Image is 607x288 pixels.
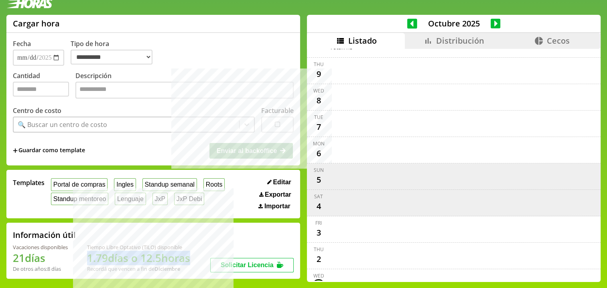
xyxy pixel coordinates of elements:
[13,244,68,251] div: Vacaciones disponibles
[210,258,294,272] button: Solicitar Licencia
[142,178,197,191] button: Standup semanal
[313,140,325,147] div: Mon
[13,146,18,155] span: +
[87,244,190,251] div: Tiempo Libre Optativo (TiLO) disponible
[314,246,324,253] div: Thu
[71,39,159,66] label: Tipo de hora
[13,82,69,97] input: Cantidad
[203,178,225,191] button: Roots
[307,49,601,281] div: scrollable content
[264,203,290,210] span: Importar
[257,191,294,199] button: Exportar
[174,193,204,205] button: JxP Debi
[312,253,325,266] div: 2
[13,178,45,187] span: Templates
[313,272,324,279] div: Wed
[13,106,61,115] label: Centro de costo
[312,173,325,186] div: 5
[315,220,322,226] div: Fri
[13,39,31,48] label: Fecha
[265,191,291,198] span: Exportar
[115,193,146,205] button: Lenguaje
[87,251,190,265] h1: 1.79 días o 12.5 horas
[13,146,85,155] span: +Guardar como template
[13,18,60,29] h1: Cargar hora
[312,121,325,133] div: 7
[261,106,294,115] label: Facturable
[417,18,491,29] span: Octubre 2025
[314,114,323,121] div: Tue
[547,35,570,46] span: Cecos
[152,193,168,205] button: JxP
[436,35,484,46] span: Distribución
[13,265,68,272] div: De otros años: 8 días
[314,167,324,173] div: Sun
[154,265,180,272] b: Diciembre
[13,71,75,101] label: Cantidad
[312,226,325,239] div: 3
[71,50,152,64] select: Tipo de hora
[348,35,377,46] span: Listado
[114,178,136,191] button: Ingles
[273,179,291,186] span: Editar
[312,94,325,107] div: 8
[13,251,68,265] h1: 21 días
[75,71,294,101] label: Descripción
[314,193,323,200] div: Sat
[18,120,107,129] div: 🔍 Buscar un centro de costo
[313,87,324,94] div: Wed
[314,61,324,68] div: Thu
[75,82,294,99] textarea: Descripción
[312,68,325,81] div: 9
[51,178,108,191] button: Portal de compras
[265,178,294,186] button: Editar
[51,193,108,205] button: Standup mentoreo
[87,265,190,272] div: Recordá que vencen a fin de
[312,147,325,160] div: 6
[221,262,274,268] span: Solicitar Licencia
[312,200,325,213] div: 4
[13,230,76,240] h2: Información útil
